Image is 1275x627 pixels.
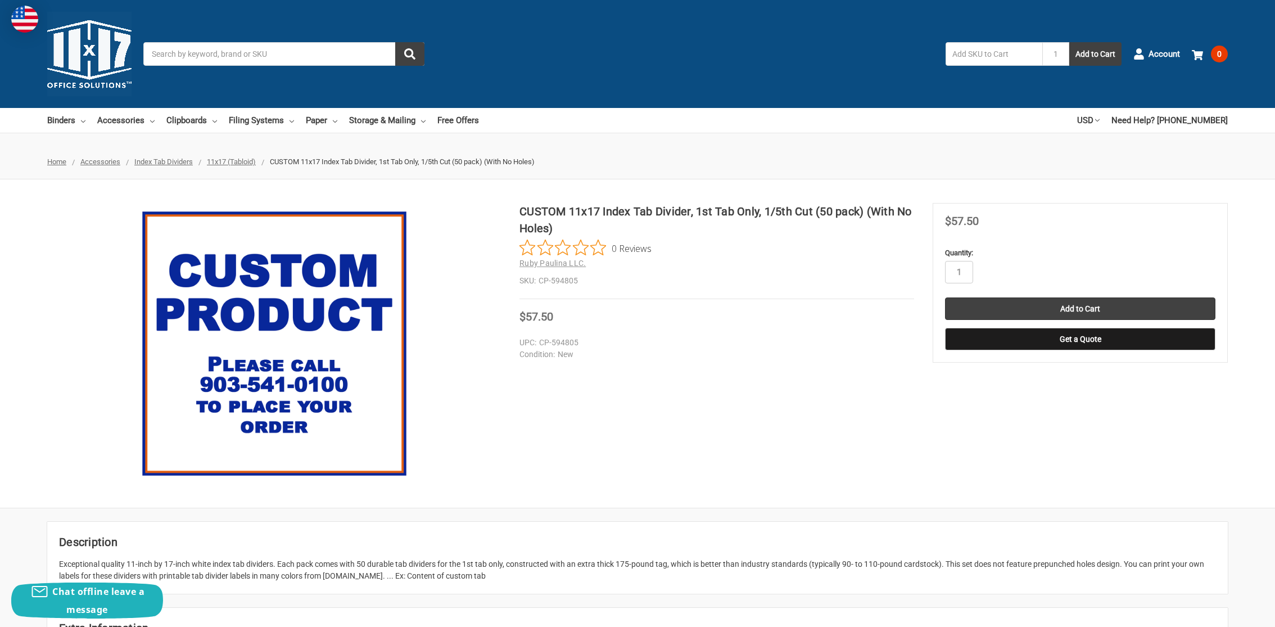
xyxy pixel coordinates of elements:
h2: Description [59,534,1216,551]
button: Get a Quote [945,328,1215,350]
input: Add SKU to Cart [946,42,1042,66]
dd: New [519,349,909,360]
a: Storage & Mailing [349,108,426,133]
a: Index Tab Dividers [134,157,193,166]
img: duty and tax information for United States [11,6,38,33]
span: CUSTOM 11x17 Index Tab Divider, 1st Tab Only, 1/5th Cut (50 pack) (With No Holes) [270,157,535,166]
div: Exceptional quality 11-inch by 17-inch white index tab dividers. Each pack comes with 50 durable ... [59,558,1216,582]
a: Accessories [80,157,120,166]
a: 11x17 (Tabloid) [207,157,256,166]
a: Binders [47,108,85,133]
input: Add to Cart [945,297,1215,320]
a: Free Offers [437,108,479,133]
a: Paper [306,108,337,133]
a: Account [1133,39,1180,69]
span: 0 Reviews [612,240,652,256]
input: Search by keyword, brand or SKU [143,42,424,66]
dt: UPC: [519,337,536,349]
img: 11x17.com [47,12,132,96]
h1: CUSTOM 11x17 Index Tab Divider, 1st Tab Only, 1/5th Cut (50 pack) (With No Holes) [519,203,914,237]
a: Accessories [97,108,155,133]
dd: CP-594805 [519,275,914,287]
a: Home [47,157,66,166]
button: Add to Cart [1069,42,1122,66]
span: 0 [1211,46,1228,62]
a: Clipboards [166,108,217,133]
dd: CP-594805 [519,337,909,349]
button: Rated 0 out of 5 stars from 0 reviews. Jump to reviews. [519,240,652,256]
a: 0 [1192,39,1228,69]
label: Quantity: [945,247,1215,259]
img: CUSTOM 11x17 Index Tab Divider, 1st Tab Only, 1/5th Cut (50 pack) (With No Holes) [134,203,415,484]
a: Ruby Paulina LLC. [519,259,586,268]
dt: SKU: [519,275,536,287]
button: Chat offline leave a message [11,583,163,619]
span: Account [1149,48,1180,61]
span: $57.50 [519,310,553,323]
a: USD [1077,108,1100,133]
a: Need Help? [PHONE_NUMBER] [1111,108,1228,133]
dt: Condition: [519,349,555,360]
a: Filing Systems [229,108,294,133]
span: Chat offline leave a message [52,585,144,616]
span: $57.50 [945,214,979,228]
